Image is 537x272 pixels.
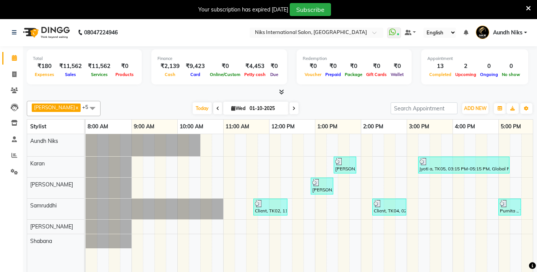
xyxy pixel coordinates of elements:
span: Stylist [30,123,46,130]
div: ₹0 [268,62,281,71]
div: [PERSON_NAME], TK03, 01:25 PM-01:55 PM, Haircut - [DEMOGRAPHIC_DATA] Haircut (Wash & Blowdry Comp... [334,158,355,172]
div: ₹0 [323,62,343,71]
span: Card [188,72,202,77]
div: ₹0 [208,62,242,71]
div: ₹0 [389,62,406,71]
span: Samruddhi [30,202,57,209]
img: Aundh Niks [476,26,489,39]
span: Prepaid [323,72,343,77]
div: ₹11,562 [85,62,114,71]
div: ₹0 [114,62,136,71]
div: Your subscription has expired [DATE] [198,6,288,14]
div: jyoti a, TK05, 03:15 PM-05:15 PM, Global Pre Lightning - Long ([DEMOGRAPHIC_DATA]) (₹3999),Haircu... [419,158,509,172]
span: No show [500,72,522,77]
div: ₹2,139 [157,62,183,71]
div: Purnita ., TK06, 05:00 PM-05:30 PM, Hair Wash With Blast Dry - Medium ([DEMOGRAPHIC_DATA]) (₹399) [499,200,520,214]
div: 13 [427,62,453,71]
span: Aundh Niks [493,29,522,37]
a: 2:00 PM [361,121,385,132]
a: 10:00 AM [178,121,205,132]
span: [PERSON_NAME] [34,104,75,110]
span: Petty cash [242,72,268,77]
span: [PERSON_NAME] [30,181,73,188]
span: Wallet [389,72,406,77]
a: 11:00 AM [224,121,251,132]
div: ₹9,423 [183,62,208,71]
div: Client, TK04, 02:15 PM-03:00 PM, Liposoluble Wax - Upper Lips/Chin/Lower Lip/Nose/ Ear ([DEMOGRAP... [373,200,406,214]
img: logo [19,22,72,43]
div: Appointment [427,55,522,62]
span: Karan [30,160,45,167]
div: ₹4,453 [242,62,268,71]
div: Finance [157,55,281,62]
div: ₹0 [303,62,323,71]
span: Wed [229,105,247,111]
span: Gift Cards [364,72,389,77]
input: Search Appointment [391,102,458,114]
span: Shabana [30,238,52,244]
a: 8:00 AM [86,121,110,132]
div: ₹11,562 [56,62,85,71]
button: ADD NEW [462,103,488,114]
div: Redemption [303,55,406,62]
span: [PERSON_NAME] [30,223,73,230]
span: Sales [63,72,78,77]
span: Due [268,72,280,77]
a: 9:00 AM [132,121,156,132]
div: Client, TK02, 11:40 AM-12:25 PM, Liposoluble Wax - Sidelocks/Forehead/ Jawline ([DEMOGRAPHIC_DATA... [254,200,287,214]
span: Voucher [303,72,323,77]
span: Cash [163,72,177,77]
div: ₹0 [343,62,364,71]
b: 08047224946 [84,22,118,43]
a: 1:00 PM [315,121,339,132]
a: 4:00 PM [453,121,477,132]
div: ₹180 [33,62,56,71]
span: Expenses [33,72,56,77]
span: Products [114,72,136,77]
div: ₹0 [364,62,389,71]
div: 2 [453,62,478,71]
span: Completed [427,72,453,77]
span: Ongoing [478,72,500,77]
div: Total [33,55,136,62]
span: Upcoming [453,72,478,77]
span: Today [193,102,212,114]
div: [PERSON_NAME], TK03, 12:55 PM-01:25 PM, Threading - Eyebrows ([DEMOGRAPHIC_DATA]) (₹60),Liposolub... [311,179,333,193]
a: 5:00 PM [499,121,523,132]
span: Package [343,72,364,77]
a: 12:00 PM [269,121,297,132]
a: x [75,104,78,110]
span: +5 [82,104,94,110]
span: ADD NEW [464,105,487,111]
button: Subscribe [290,3,331,16]
a: 3:00 PM [407,121,431,132]
input: 2025-10-01 [247,103,286,114]
span: Aundh Niks [30,138,58,144]
span: Online/Custom [208,72,242,77]
div: 0 [478,62,500,71]
span: Services [89,72,110,77]
div: 0 [500,62,522,71]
